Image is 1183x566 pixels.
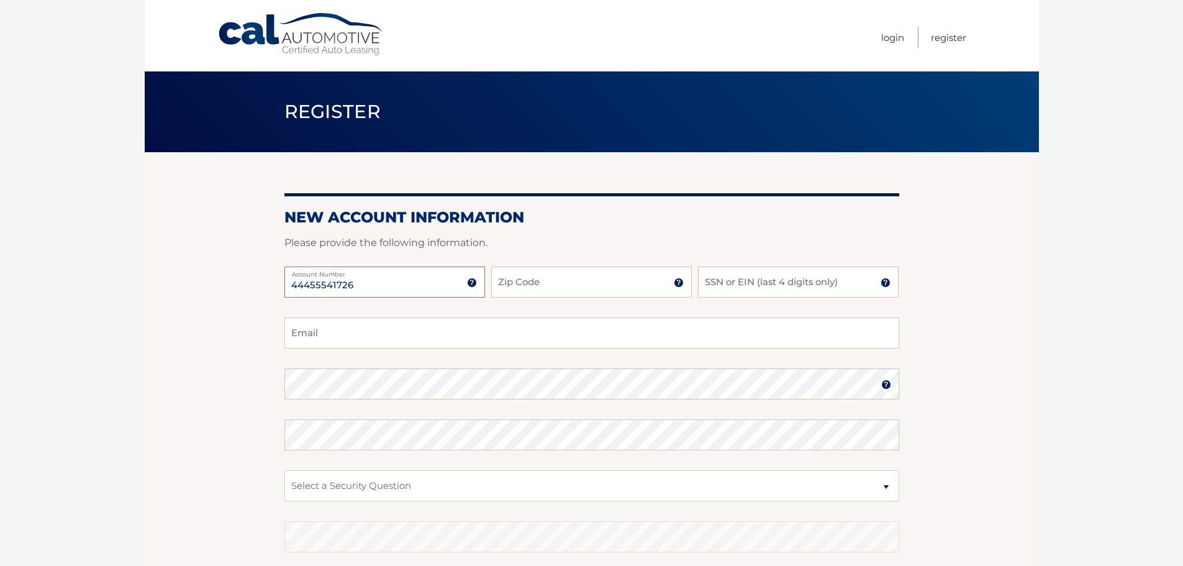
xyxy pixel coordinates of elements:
img: tooltip.svg [674,278,684,288]
a: Register [931,27,966,48]
img: tooltip.svg [467,278,477,288]
img: tooltip.svg [881,380,891,390]
label: Account Number [284,267,485,276]
img: tooltip.svg [881,278,891,288]
input: Email [284,317,899,349]
p: Please provide the following information. [284,234,899,252]
h2: New Account Information [284,208,899,227]
a: Cal Automotive [217,12,385,57]
input: SSN or EIN (last 4 digits only) [698,267,899,298]
input: Zip Code [491,267,692,298]
input: Account Number [284,267,485,298]
a: Login [881,27,904,48]
span: Register [284,100,381,123]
